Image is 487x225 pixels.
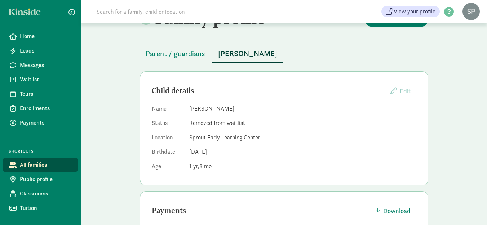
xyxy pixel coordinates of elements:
[152,162,183,174] dt: Age
[20,118,72,127] span: Payments
[3,186,78,201] a: Classrooms
[20,61,72,69] span: Messages
[212,50,283,58] a: [PERSON_NAME]
[20,46,72,55] span: Leads
[146,48,205,59] span: Parent / guardians
[199,162,212,170] span: 8
[140,8,283,28] h2: Family profile
[152,104,183,116] dt: Name
[92,4,295,19] input: Search for a family, child or location
[189,104,416,113] dd: [PERSON_NAME]
[218,48,277,59] span: [PERSON_NAME]
[3,44,78,58] a: Leads
[152,205,369,216] div: Payments
[3,101,78,116] a: Enrollments
[3,116,78,130] a: Payments
[385,83,416,99] button: Edit
[3,58,78,72] a: Messages
[20,75,72,84] span: Waitlist
[3,201,78,215] a: Tuition
[394,7,435,16] span: View your profile
[3,87,78,101] a: Tours
[369,203,416,219] button: Download
[140,50,211,58] a: Parent / guardians
[20,189,72,198] span: Classrooms
[20,90,72,98] span: Tours
[189,133,416,142] dd: Sprout Early Learning Center
[152,148,183,159] dt: Birthdate
[3,172,78,186] a: Public profile
[189,162,199,170] span: 1
[381,6,440,17] a: View your profile
[20,175,72,184] span: Public profile
[140,45,211,62] button: Parent / guardians
[152,133,183,145] dt: Location
[189,148,207,156] span: [DATE]
[152,85,385,96] div: Child details
[20,104,72,113] span: Enrollments
[189,119,416,127] dd: Removed from waitlist
[383,206,411,216] span: Download
[3,29,78,44] a: Home
[20,161,72,169] span: All families
[3,158,78,172] a: All families
[400,87,411,95] span: Edit
[451,190,487,225] iframe: Chat Widget
[212,45,283,63] button: [PERSON_NAME]
[152,119,183,130] dt: Status
[20,32,72,41] span: Home
[20,204,72,212] span: Tuition
[3,72,78,87] a: Waitlist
